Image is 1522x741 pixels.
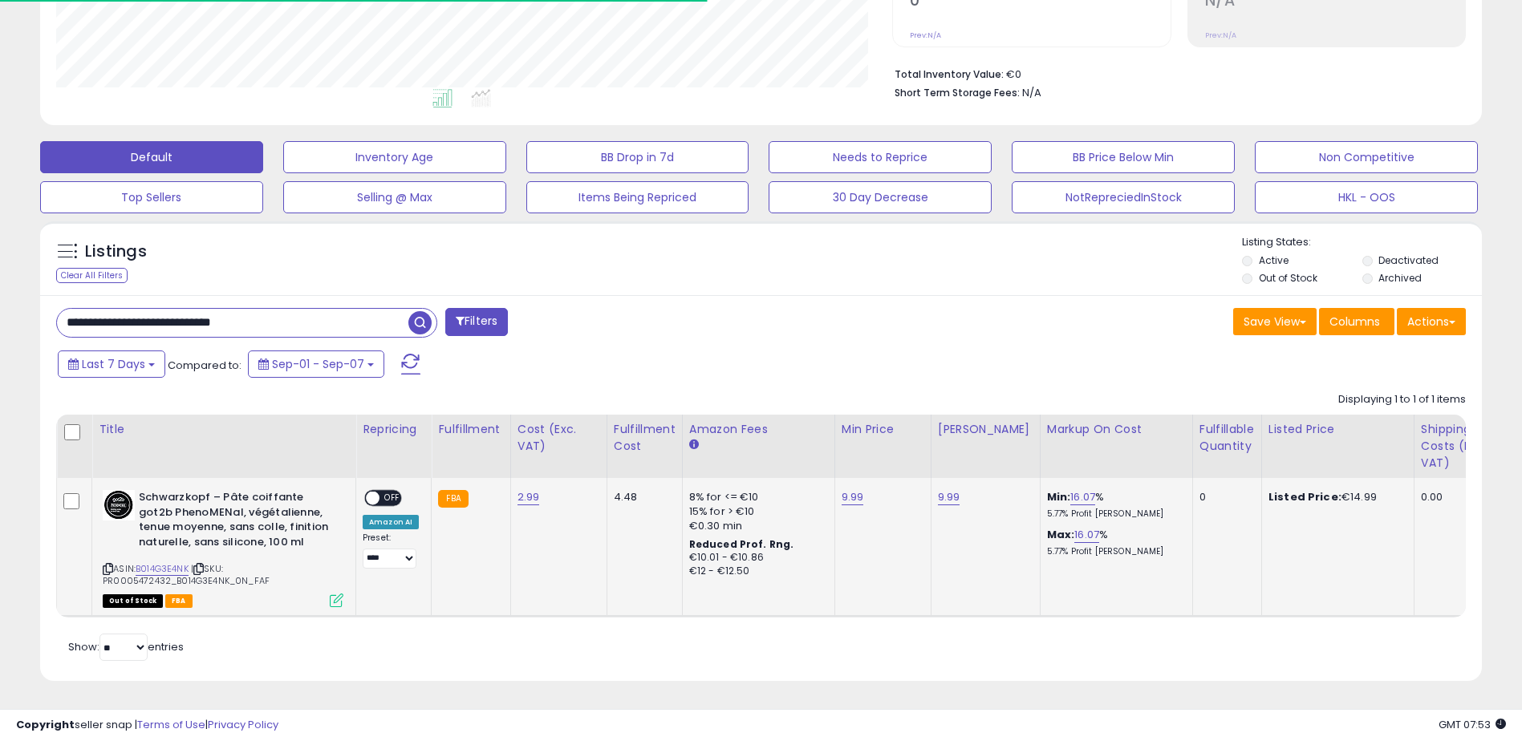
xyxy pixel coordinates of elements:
div: Markup on Cost [1047,421,1186,438]
span: Show: entries [68,639,184,654]
b: Short Term Storage Fees: [895,86,1020,99]
button: Needs to Reprice [769,141,992,173]
b: Schwarzkopf – Pâte coiffante got2b PhenoMENal, végétalienne, tenue moyenne, sans colle, finition ... [139,490,334,553]
button: Actions [1397,308,1466,335]
a: B014G3E4NK [136,562,189,576]
small: Prev: N/A [910,30,941,40]
div: 8% for <= €10 [689,490,822,504]
button: BB Drop in 7d [526,141,749,173]
button: Default [40,141,263,173]
label: Archived [1378,271,1422,285]
div: Min Price [842,421,924,438]
div: Shipping Costs (Exc. VAT) [1421,421,1504,472]
b: Listed Price: [1268,489,1341,504]
span: OFF [379,492,405,505]
span: Columns [1329,314,1380,330]
div: Fulfillment Cost [614,421,676,455]
span: Last 7 Days [82,356,145,372]
button: 30 Day Decrease [769,181,992,213]
a: 2.99 [517,489,540,505]
div: Clear All Filters [56,268,128,283]
button: NotRepreciedInStock [1012,181,1235,213]
strong: Copyright [16,717,75,732]
a: 16.07 [1074,527,1099,543]
img: 41hxoPInAxL._SL40_.jpg [103,490,135,520]
div: €14.99 [1268,490,1402,504]
button: Top Sellers [40,181,263,213]
span: Sep-01 - Sep-07 [272,356,364,372]
button: Non Competitive [1255,141,1478,173]
b: Total Inventory Value: [895,67,1004,81]
button: Sep-01 - Sep-07 [248,350,384,378]
button: Save View [1233,308,1317,335]
div: €12 - €12.50 [689,565,822,578]
button: Columns [1319,308,1394,335]
div: Cost (Exc. VAT) [517,421,600,455]
small: FBA [438,490,468,508]
div: % [1047,490,1180,520]
div: Amazon AI [363,515,419,529]
div: Repricing [363,421,424,438]
h5: Listings [85,241,147,263]
th: The percentage added to the cost of goods (COGS) that forms the calculator for Min & Max prices. [1040,415,1192,478]
label: Deactivated [1378,253,1439,267]
div: 4.48 [614,490,670,504]
button: Filters [445,308,508,336]
a: 16.07 [1070,489,1095,505]
div: Displaying 1 to 1 of 1 items [1338,392,1466,407]
button: Selling @ Max [283,181,506,213]
label: Out of Stock [1259,271,1317,285]
div: % [1047,528,1180,557]
small: Prev: N/A [1205,30,1236,40]
a: 9.99 [938,489,960,505]
div: seller snap | | [16,718,278,733]
p: 5.77% Profit [PERSON_NAME] [1047,546,1180,557]
div: Fulfillment [438,421,503,438]
button: Last 7 Days [58,350,165,378]
div: Preset: [363,532,419,569]
div: Fulfillable Quantity [1199,421,1255,455]
div: 15% for > €10 [689,504,822,519]
p: Listing States: [1242,235,1482,250]
b: Min: [1047,489,1071,504]
span: Compared to: [168,358,241,373]
span: FBA [165,594,193,608]
span: All listings that are currently out of stock and unavailable for purchase on Amazon [103,594,163,608]
b: Reduced Prof. Rng. [689,537,794,551]
a: Privacy Policy [208,717,278,732]
a: Terms of Use [137,717,205,732]
button: Inventory Age [283,141,506,173]
span: | SKU: PR0005472432_B014G3E4NK_0N_FAF [103,562,270,586]
a: 9.99 [842,489,864,505]
div: 0 [1199,490,1249,504]
label: Active [1259,253,1289,267]
div: Amazon Fees [689,421,828,438]
div: Title [99,421,349,438]
div: €0.30 min [689,519,822,533]
p: 5.77% Profit [PERSON_NAME] [1047,508,1180,520]
b: Max: [1047,527,1075,542]
li: €0 [895,63,1454,83]
div: [PERSON_NAME] [938,421,1033,438]
button: HKL - OOS [1255,181,1478,213]
div: 0.00 [1421,490,1498,504]
small: Amazon Fees. [689,438,699,452]
span: N/A [1022,85,1041,100]
button: Items Being Repriced [526,181,749,213]
div: €10.01 - €10.86 [689,551,822,565]
div: ASIN: [103,490,343,605]
span: 2025-09-15 07:53 GMT [1439,717,1506,732]
div: Listed Price [1268,421,1407,438]
button: BB Price Below Min [1012,141,1235,173]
